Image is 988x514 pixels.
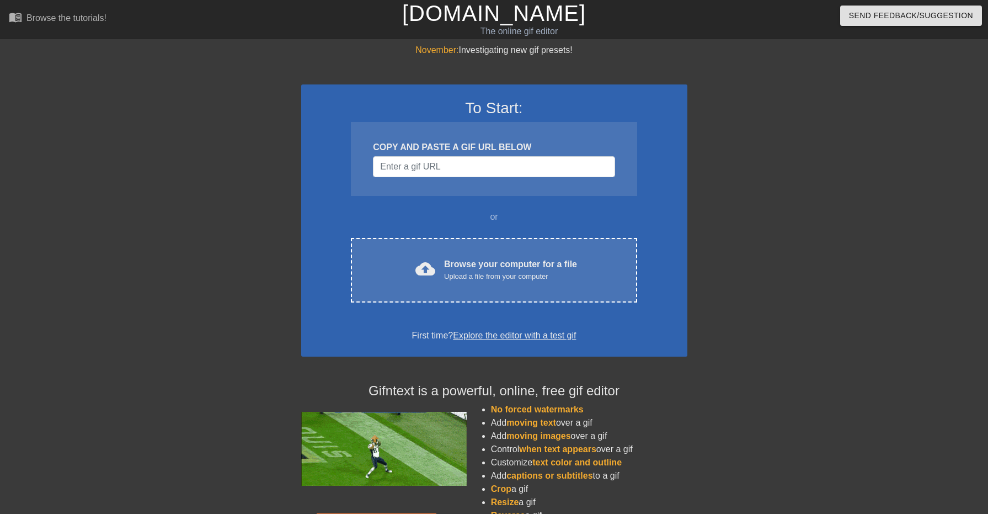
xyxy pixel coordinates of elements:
span: text color and outline [532,458,622,467]
div: Browse the tutorials! [26,13,106,23]
div: The online gif editor [335,25,703,38]
li: a gif [491,496,687,509]
span: when text appears [519,444,596,454]
span: Resize [491,497,519,507]
a: [DOMAIN_NAME] [402,1,586,25]
li: Add over a gif [491,416,687,430]
li: Add to a gif [491,469,687,483]
li: Control over a gif [491,443,687,456]
span: captions or subtitles [506,471,592,480]
div: Browse your computer for a file [444,258,577,282]
li: Add over a gif [491,430,687,443]
h4: Gifntext is a powerful, online, free gif editor [301,383,687,399]
a: Explore the editor with a test gif [453,331,576,340]
div: First time? [316,329,673,342]
div: Upload a file from your computer [444,271,577,282]
span: moving text [506,418,556,427]
span: menu_book [9,10,22,24]
li: a gif [491,483,687,496]
img: football_small.gif [301,412,467,486]
span: cloud_upload [415,259,435,279]
span: November: [415,45,458,55]
div: Investigating new gif presets! [301,44,687,57]
li: Customize [491,456,687,469]
div: or [330,210,659,224]
div: COPY AND PASTE A GIF URL BELOW [373,141,615,154]
input: Username [373,156,615,177]
span: Crop [491,484,511,494]
h3: To Start: [316,99,673,118]
button: Send Feedback/Suggestion [840,6,982,26]
span: No forced watermarks [491,405,584,414]
span: moving images [506,431,570,441]
a: Browse the tutorials! [9,10,106,28]
span: Send Feedback/Suggestion [849,9,973,23]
